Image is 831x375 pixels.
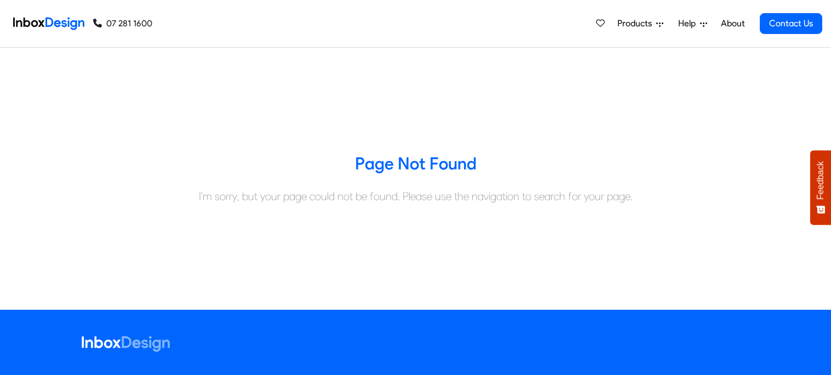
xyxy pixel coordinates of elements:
span: Feedback [816,161,826,200]
button: Feedback - Show survey [810,150,831,225]
a: 07 281 1600 [93,17,152,30]
span: Products [617,17,656,30]
span: Help [678,17,700,30]
a: Contact Us [760,13,822,34]
a: Help [674,13,712,35]
a: Products [613,13,668,35]
img: logo_inboxdesign_white.svg [82,336,170,352]
a: About [718,13,748,35]
h3: Page Not Found [73,153,758,175]
div: I'm sorry, but your page could not be found. Please use the navigation to search for your page. [73,188,758,204]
